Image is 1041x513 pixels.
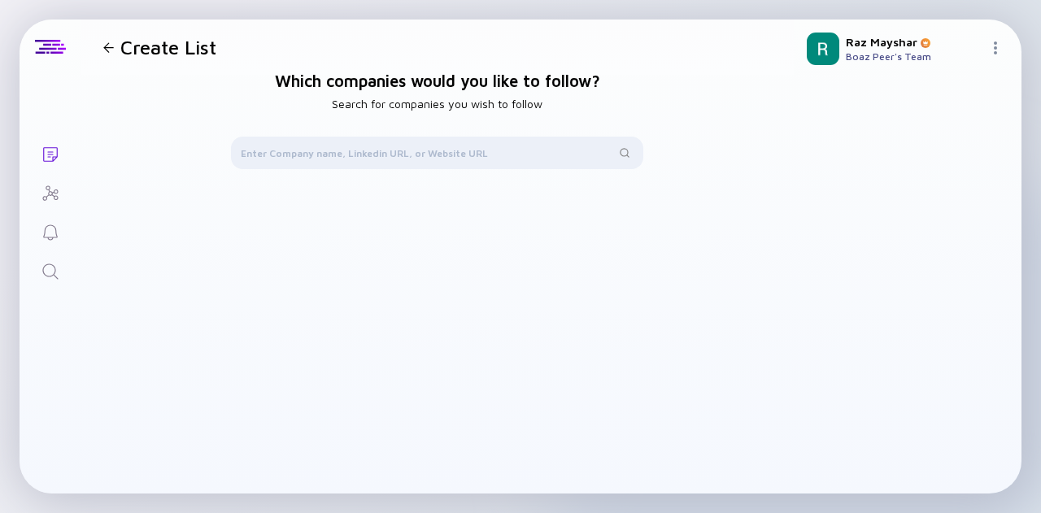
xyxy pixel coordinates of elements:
h1: Which companies would you like to follow? [275,72,600,90]
a: Investor Map [20,172,81,211]
img: Menu [989,41,1002,54]
a: Lists [20,133,81,172]
input: Enter Company name, Linkedin URL, or Website URL [241,145,615,161]
a: Search [20,250,81,289]
div: Boaz Peer's Team [846,50,982,63]
a: Reminders [20,211,81,250]
div: Raz Mayshar [846,35,982,49]
h1: Create List [120,36,216,59]
h2: Search for companies you wish to follow [332,97,542,111]
img: Raz Profile Picture [807,33,839,65]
